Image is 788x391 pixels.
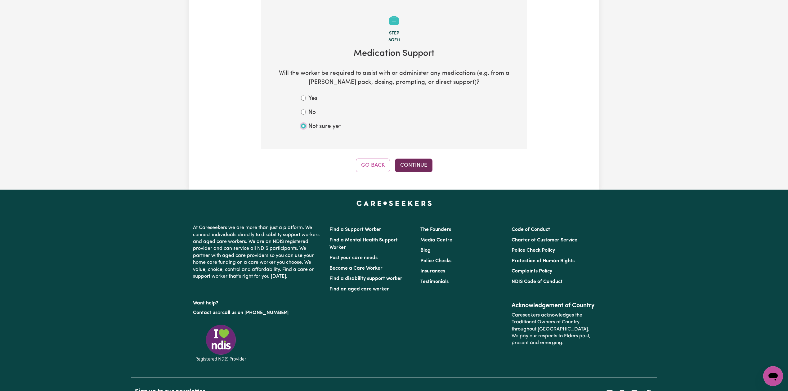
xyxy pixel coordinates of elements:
[271,30,517,37] div: Step
[329,287,389,292] a: Find an aged care worker
[329,255,378,260] a: Post your care needs
[420,248,431,253] a: Blog
[193,324,249,362] img: Registered NDIS provider
[271,48,517,59] h2: Medication Support
[420,227,451,232] a: The Founders
[512,302,595,309] h2: Acknowledgement of Country
[356,201,432,206] a: Careseekers home page
[763,366,783,386] iframe: Button to launch messaging window
[222,310,289,315] a: call us on [PHONE_NUMBER]
[420,269,445,274] a: Insurances
[308,108,316,117] label: No
[512,248,555,253] a: Police Check Policy
[329,227,381,232] a: Find a Support Worker
[329,238,398,250] a: Find a Mental Health Support Worker
[193,297,322,307] p: Want help?
[512,258,575,263] a: Protection of Human Rights
[271,37,517,44] div: 8 of 11
[512,269,552,274] a: Complaints Policy
[193,310,217,315] a: Contact us
[512,309,595,349] p: Careseekers acknowledges the Traditional Owners of Country throughout [GEOGRAPHIC_DATA]. We pay o...
[329,276,402,281] a: Find a disability support worker
[329,266,383,271] a: Become a Care Worker
[193,222,322,282] p: At Careseekers we are more than just a platform. We connect individuals directly to disability su...
[420,238,452,243] a: Media Centre
[271,69,517,87] p: Will the worker be required to assist with or administer any medications (e.g. from a [PERSON_NAM...
[395,159,432,172] button: Continue
[193,307,322,319] p: or
[356,159,390,172] button: Go Back
[308,94,317,103] label: Yes
[512,227,550,232] a: Code of Conduct
[512,238,577,243] a: Charter of Customer Service
[308,122,341,131] label: Not sure yet
[420,279,449,284] a: Testimonials
[420,258,451,263] a: Police Checks
[512,279,562,284] a: NDIS Code of Conduct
